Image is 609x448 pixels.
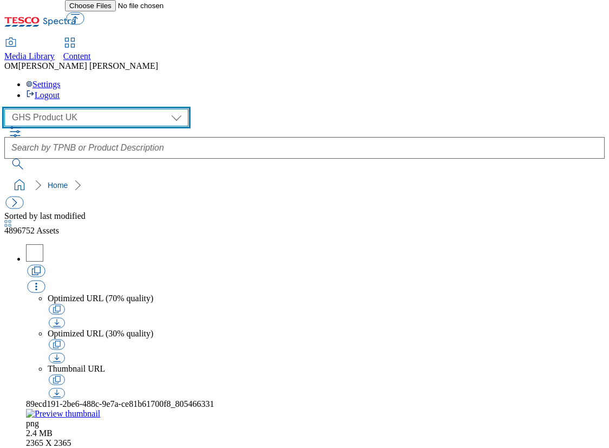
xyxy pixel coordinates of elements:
span: Resolution [26,438,71,447]
span: 4896752 [4,226,36,235]
span: Optimized URL (30% quality) [48,329,153,338]
span: Content [63,51,91,61]
a: Media Library [4,38,55,61]
a: Preview thumbnail [26,409,605,419]
a: Settings [26,80,61,89]
span: 89ecd191-2be6-488c-9e7a-ce81b61700f8_805466331 [26,399,214,408]
span: Type [26,419,39,428]
span: Sorted by last modified [4,211,86,220]
span: OM [4,61,18,70]
input: Search by TPNB or Product Description [4,137,605,159]
a: home [11,177,28,194]
span: Size [26,428,53,438]
a: Logout [26,90,60,100]
nav: breadcrumb [4,175,605,196]
span: Thumbnail URL [48,364,105,373]
img: Preview thumbnail [26,409,100,419]
span: Media Library [4,51,55,61]
a: Content [63,38,91,61]
a: Home [48,181,68,190]
span: [PERSON_NAME] [PERSON_NAME] [18,61,158,70]
span: Assets [4,226,59,235]
span: Optimized URL (70% quality) [48,294,153,303]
